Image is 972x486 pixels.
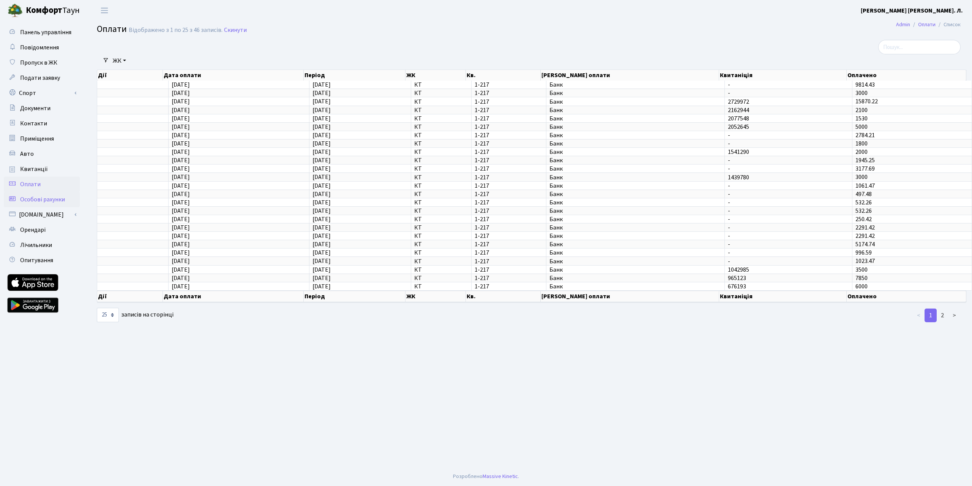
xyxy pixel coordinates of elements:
span: Банк [549,116,721,122]
span: - [728,258,849,264]
span: Особові рахунки [20,195,65,204]
span: - [728,199,849,206]
nav: breadcrumb [885,17,972,33]
a: Особові рахунки [4,192,80,207]
span: 1-217 [475,90,543,96]
span: Приміщення [20,135,54,143]
span: КТ [414,241,468,247]
a: Приміщення [4,131,80,146]
a: [PERSON_NAME] [PERSON_NAME]. Л. [861,6,963,15]
span: - [728,225,849,231]
span: 2291.42 [855,223,875,232]
span: 6000 [855,282,868,291]
span: Оплати [20,180,41,188]
span: Банк [549,141,721,147]
a: Опитування [4,253,80,268]
span: Банк [549,283,721,290]
span: 3500 [855,266,868,274]
span: [DATE] [172,114,190,123]
span: Подати заявку [20,74,60,82]
span: [DATE] [312,156,331,165]
span: [DATE] [312,148,331,156]
span: 5174.74 [855,240,875,249]
span: [DATE] [172,274,190,282]
th: Оплачено [847,70,966,81]
a: Massive Kinetic [483,472,518,480]
span: 676193 [728,283,849,290]
a: Пропуск в ЖК [4,55,80,70]
span: Авто [20,150,34,158]
span: КТ [414,283,468,290]
span: 1-217 [475,82,543,88]
span: Оплати [97,22,127,36]
b: Комфорт [26,4,62,16]
span: [DATE] [312,106,331,114]
span: 5000 [855,123,868,131]
span: КТ [414,183,468,189]
span: 1-217 [475,258,543,264]
li: Список [936,21,961,29]
span: 1-217 [475,183,543,189]
span: 15870.22 [855,98,878,106]
a: ЖК [110,54,129,67]
span: КТ [414,132,468,138]
input: Пошук... [878,40,961,54]
span: Орендарі [20,226,46,234]
th: Дата оплати [163,70,304,81]
span: [DATE] [312,131,331,139]
label: записів на сторінці [97,308,174,322]
span: [DATE] [312,232,331,240]
th: Квитаніція [719,70,847,81]
span: Банк [549,157,721,163]
span: 3000 [855,89,868,97]
span: Банк [549,275,721,281]
th: ЖК [406,291,466,302]
span: [DATE] [312,240,331,249]
span: 2784.21 [855,131,875,139]
span: [DATE] [312,282,331,291]
span: Лічильники [20,241,52,249]
span: 2100 [855,106,868,114]
span: [DATE] [312,182,331,190]
span: Квитанції [20,165,48,173]
span: 1-217 [475,116,543,122]
span: КТ [414,174,468,180]
a: Документи [4,101,80,116]
span: 1-217 [475,208,543,214]
a: Оплати [4,177,80,192]
span: [DATE] [172,106,190,114]
span: [DATE] [172,123,190,131]
span: 1-217 [475,233,543,239]
div: Розроблено . [453,472,519,481]
th: Оплачено [847,291,966,302]
span: 1-217 [475,99,543,105]
span: 1-217 [475,199,543,206]
span: - [728,233,849,239]
span: 1945.25 [855,156,875,165]
span: - [728,191,849,197]
a: 1 [925,309,937,322]
span: Панель управління [20,28,71,36]
span: КТ [414,82,468,88]
a: Спорт [4,85,80,101]
span: КТ [414,166,468,172]
a: Панель управління [4,25,80,40]
span: 1439780 [728,174,849,180]
span: [DATE] [172,165,190,173]
span: [DATE] [172,207,190,215]
span: [DATE] [172,190,190,198]
span: КТ [414,208,468,214]
span: 1061.47 [855,182,875,190]
a: Оплати [918,21,936,28]
span: 2052645 [728,124,849,130]
span: Банк [549,166,721,172]
span: - [728,141,849,147]
span: - [728,241,849,247]
span: КТ [414,199,468,206]
span: [DATE] [172,198,190,207]
span: Банк [549,208,721,214]
span: [DATE] [312,173,331,182]
span: [DATE] [312,190,331,198]
a: Подати заявку [4,70,80,85]
span: Банк [549,124,721,130]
